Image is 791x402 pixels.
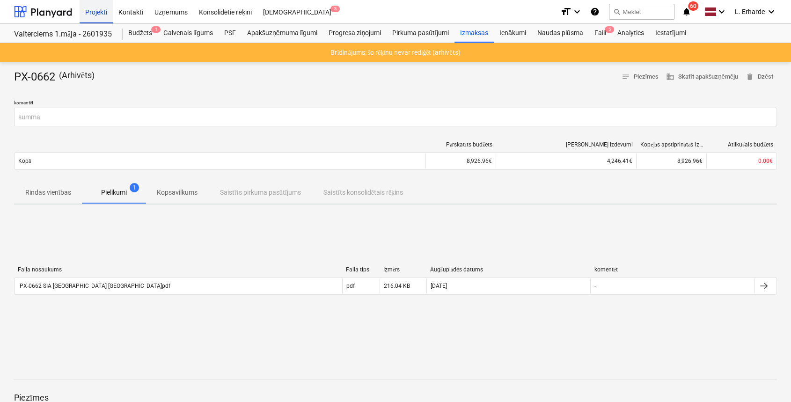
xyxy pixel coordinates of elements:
[613,8,621,15] span: search
[594,283,596,289] div: -
[716,6,727,17] i: keyboard_arrow_down
[588,24,611,43] a: Faili5
[387,24,454,43] a: Pirkuma pasūtījumi
[123,24,158,43] div: Budžets
[346,266,376,273] div: Faila tips
[14,70,98,85] div: PX-0662
[744,357,791,402] iframe: Chat Widget
[242,24,323,43] a: Apakšuzņēmuma līgumi
[123,24,158,43] a: Budžets1
[666,73,674,81] span: business
[500,141,633,148] div: [PERSON_NAME] izdevumi
[742,70,777,84] button: Dzēst
[18,266,338,273] div: Faila nosaukums
[611,24,649,43] a: Analytics
[151,26,161,33] span: 1
[682,6,691,17] i: notifications
[571,6,583,17] i: keyboard_arrow_down
[590,6,600,17] i: Zināšanu pamats
[649,24,691,43] a: Iestatījumi
[425,153,496,168] div: 8,926.96€
[18,157,31,165] p: Kopā
[494,24,532,43] a: Ienākumi
[430,141,492,148] div: Pārskatīts budžets
[621,72,659,82] span: Piezīmes
[746,72,773,82] span: Dzēst
[219,24,242,43] a: PSF
[101,188,127,197] p: Pielikumi
[14,100,777,108] p: komentēt
[560,6,571,17] i: format_size
[621,73,630,81] span: notes
[640,141,703,148] div: Kopējās apstiprinātās izmaksas
[500,158,632,164] div: 4,246.41€
[384,283,410,289] div: 216.04 KB
[59,70,95,85] p: ( Arhivēts )
[158,24,219,43] a: Galvenais līgums
[330,48,460,58] p: Brīdinājums: šo rēķinu nevar rediģēt (arhivēts)
[430,266,587,273] div: Augšuplādes datums
[594,266,751,273] div: komentēt
[735,8,765,15] span: L. Erharde
[617,70,662,84] button: Piezīmes
[383,266,423,273] div: Izmērs
[431,283,447,289] div: [DATE]
[588,24,611,43] div: Faili
[662,70,742,84] button: Skatīt apakšuzņēmēju
[666,72,738,82] span: Skatīt apakšuzņēmēju
[605,26,614,33] span: 5
[609,4,674,20] button: Meklēt
[746,73,754,81] span: delete
[157,188,198,197] p: Kopsavilkums
[710,141,773,148] div: Atlikušais budžets
[688,1,698,11] span: 60
[25,188,71,197] p: Rindas vienības
[18,283,170,289] div: PX-0662 SIA [GEOGRAPHIC_DATA] [GEOGRAPHIC_DATA]pdf
[330,6,340,12] span: 3
[346,283,355,289] div: pdf
[323,24,387,43] a: Progresa ziņojumi
[758,158,773,164] span: 0.00€
[14,29,111,39] div: Valterciems 1.māja - 2601935
[636,153,706,168] div: 8,926.96€
[130,183,139,192] span: 1
[532,24,589,43] a: Naudas plūsma
[766,6,777,17] i: keyboard_arrow_down
[454,24,494,43] a: Izmaksas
